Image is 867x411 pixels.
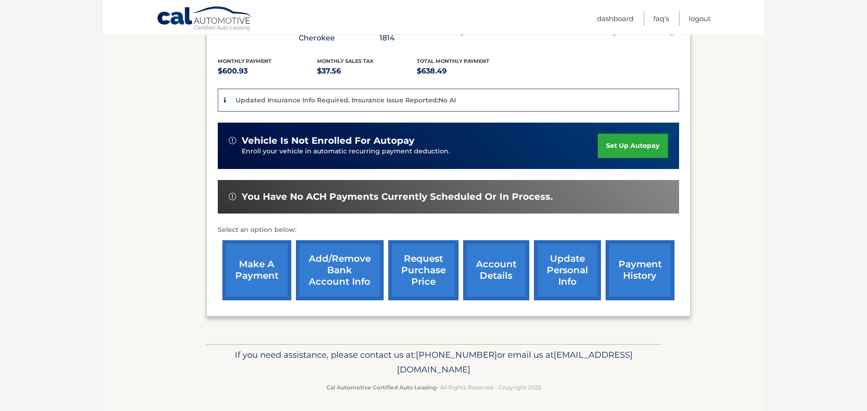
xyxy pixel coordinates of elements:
[417,58,489,64] span: Total Monthly Payment
[463,240,529,300] a: account details
[296,240,384,300] a: Add/Remove bank account info
[242,135,414,146] span: vehicle is not enrolled for autopay
[229,193,236,200] img: alert-white.svg
[222,240,291,300] a: make a payment
[212,348,655,377] p: If you need assistance, please contact us at: or email us at
[534,240,601,300] a: update personal info
[653,11,669,26] a: FAQ's
[242,146,598,157] p: Enroll your vehicle in automatic recurring payment deduction.
[689,11,711,26] a: Logout
[317,65,417,78] p: $37.56
[157,6,253,33] a: Cal Automotive
[606,240,674,300] a: payment history
[326,384,436,391] strong: Cal Automotive Certified Auto Leasing
[236,96,456,104] p: Updated Insurance Info Required. Insurance Issue Reported:No AI
[598,134,668,158] a: set up autopay
[597,11,634,26] a: Dashboard
[317,58,374,64] span: Monthly sales Tax
[417,65,516,78] p: $638.49
[218,225,679,236] p: Select an option below:
[388,240,459,300] a: request purchase price
[416,349,497,360] span: [PHONE_NUMBER]
[229,137,236,144] img: alert-white.svg
[212,383,655,392] p: - All Rights Reserved - Copyright 2025
[218,58,272,64] span: Monthly Payment
[242,191,553,203] span: You have no ACH payments currently scheduled or in process.
[218,65,317,78] p: $600.93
